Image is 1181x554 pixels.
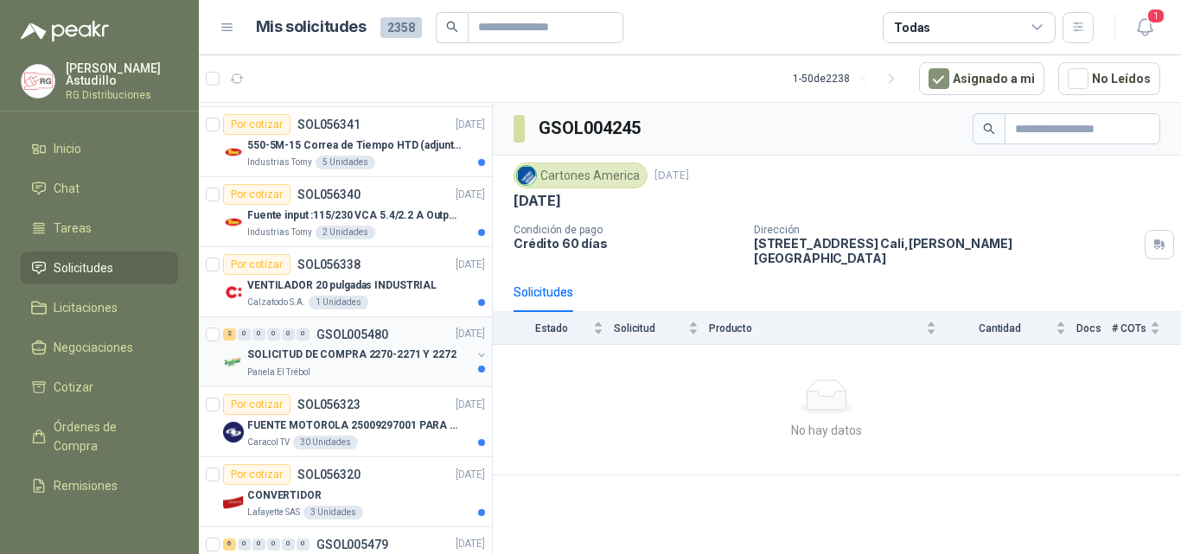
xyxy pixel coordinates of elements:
[247,487,322,504] p: CONVERTIDOR
[223,184,290,205] div: Por cotizar
[793,65,905,92] div: 1 - 50 de 2238
[947,312,1076,344] th: Cantidad
[199,387,492,457] a: Por cotizarSOL056323[DATE] Company LogoFUENTE MOTOROLA 25009297001 PARA EP450Caracol TV30 Unidades
[514,283,573,302] div: Solicitudes
[223,212,244,232] img: Company Logo
[709,312,947,344] th: Producto
[223,492,244,513] img: Company Logo
[247,207,463,224] p: Fuente input :115/230 VCA 5.4/2.2 A Output: 24 VDC 10 A 47-63 Hz
[238,538,251,551] div: 0
[1146,8,1165,24] span: 1
[1076,312,1112,344] th: Docs
[247,366,310,379] p: Panela El Trébol
[247,156,312,169] p: Industrias Tomy
[297,468,361,481] p: SOL056320
[247,296,305,309] p: Calzatodo S.A.
[919,62,1044,95] button: Asignado a mi
[894,18,930,37] div: Todas
[1129,12,1160,43] button: 1
[493,312,614,344] th: Estado
[21,331,178,364] a: Negociaciones
[21,21,109,41] img: Logo peakr
[252,328,265,341] div: 0
[54,179,80,198] span: Chat
[223,422,244,443] img: Company Logo
[247,436,290,449] p: Caracol TV
[21,132,178,165] a: Inicio
[223,282,244,302] img: Company Logo
[303,506,363,519] div: 3 Unidades
[21,172,178,205] a: Chat
[21,371,178,404] a: Cotizar
[1058,62,1160,95] button: No Leídos
[500,421,1153,440] div: No hay datos
[199,247,492,317] a: Por cotizarSOL056338[DATE] Company LogoVENTILADOR 20 pulgadas INDUSTRIALCalzatodo S.A.1 Unidades
[316,328,388,341] p: GSOL005480
[282,538,295,551] div: 0
[297,398,361,411] p: SOL056323
[309,296,368,309] div: 1 Unidades
[66,62,178,86] p: [PERSON_NAME] Astudillo
[223,324,488,379] a: 2 0 0 0 0 0 GSOL005480[DATE] Company LogoSOLICITUD DE COMPRA 2270-2271 Y 2272Panela El Trébol
[316,538,388,551] p: GSOL005479
[54,298,118,317] span: Licitaciones
[223,538,236,551] div: 6
[517,166,536,185] img: Company Logo
[514,224,740,236] p: Condición de pago
[297,258,361,271] p: SOL056338
[456,467,485,483] p: [DATE]
[1112,312,1181,344] th: # COTs
[21,469,178,502] a: Remisiones
[54,258,113,277] span: Solicitudes
[614,312,709,344] th: Solicitud
[316,226,375,239] div: 2 Unidades
[223,254,290,275] div: Por cotizar
[297,188,361,201] p: SOL056340
[199,107,492,177] a: Por cotizarSOL056341[DATE] Company Logo550-5M-15 Correa de Tiempo HTD (adjuntar ficha y /o imagen...
[456,257,485,273] p: [DATE]
[199,457,492,527] a: Por cotizarSOL056320[DATE] Company LogoCONVERTIDORLafayette SAS3 Unidades
[66,90,178,100] p: RG Distribuciones
[709,322,922,334] span: Producto
[380,17,422,38] span: 2358
[983,123,995,135] span: search
[21,509,178,542] a: Configuración
[446,21,458,33] span: search
[614,322,685,334] span: Solicitud
[238,328,251,341] div: 0
[54,219,92,238] span: Tareas
[293,436,358,449] div: 30 Unidades
[514,192,561,210] p: [DATE]
[297,118,361,131] p: SOL056341
[297,328,310,341] div: 0
[54,338,133,357] span: Negociaciones
[252,538,265,551] div: 0
[247,277,437,294] p: VENTILADOR 20 pulgadas INDUSTRIAL
[247,417,463,434] p: FUENTE MOTOROLA 25009297001 PARA EP450
[247,347,456,364] p: SOLICITUD DE COMPRA 2270-2271 Y 2272
[223,352,244,373] img: Company Logo
[654,168,689,184] p: [DATE]
[267,538,280,551] div: 0
[247,137,463,154] p: 550-5M-15 Correa de Tiempo HTD (adjuntar ficha y /o imagenes)
[21,252,178,284] a: Solicitudes
[54,476,118,495] span: Remisiones
[223,328,236,341] div: 2
[223,394,290,415] div: Por cotizar
[456,537,485,553] p: [DATE]
[22,65,54,98] img: Company Logo
[267,328,280,341] div: 0
[754,236,1138,265] p: [STREET_ADDRESS] Cali , [PERSON_NAME][GEOGRAPHIC_DATA]
[297,538,310,551] div: 0
[514,322,590,334] span: Estado
[539,115,643,142] h3: GSOL004245
[514,162,648,188] div: Cartones America
[247,226,312,239] p: Industrias Tomy
[223,142,244,162] img: Company Logo
[754,224,1138,236] p: Dirección
[456,117,485,133] p: [DATE]
[223,114,290,135] div: Por cotizar
[514,236,740,251] p: Crédito 60 días
[947,322,1052,334] span: Cantidad
[199,177,492,247] a: Por cotizarSOL056340[DATE] Company LogoFuente input :115/230 VCA 5.4/2.2 A Output: 24 VDC 10 A 47...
